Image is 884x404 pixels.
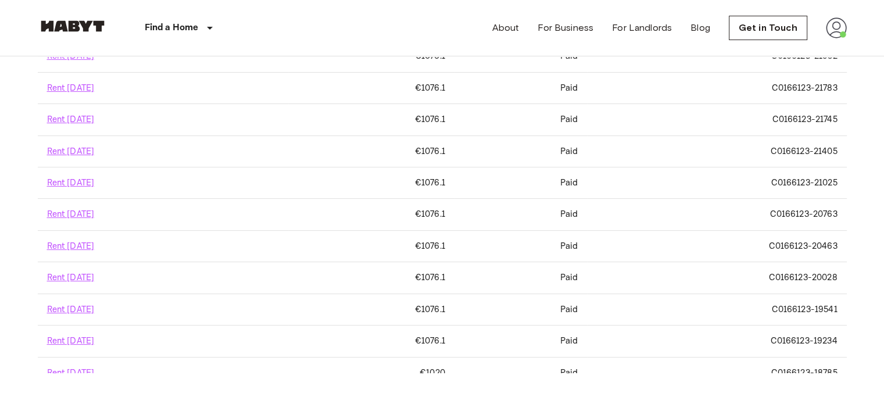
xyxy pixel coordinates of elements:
[288,104,454,135] td: €1076.1
[454,136,588,167] td: Paid
[47,146,95,157] a: Rent [DATE]
[145,21,199,35] p: Find a Home
[587,357,846,389] td: C0166123-18785
[826,17,847,38] img: avatar
[47,209,95,220] a: Rent [DATE]
[454,73,588,104] td: Paid
[288,326,454,357] td: €1076.1
[587,199,846,230] td: C0166123-20763
[47,335,95,346] a: Rent [DATE]
[47,367,95,378] a: Rent [DATE]
[454,326,588,357] td: Paid
[454,262,588,294] td: Paid
[454,167,588,199] td: Paid
[454,357,588,389] td: Paid
[47,304,95,315] a: Rent [DATE]
[288,294,454,326] td: €1076.1
[538,21,593,35] a: For Business
[587,167,846,199] td: C0166123-21025
[288,262,454,294] td: €1076.1
[38,20,108,32] img: Habyt
[454,294,588,326] td: Paid
[587,294,846,326] td: C0166123-19541
[288,199,454,230] td: €1076.1
[587,262,846,294] td: C0166123-20028
[612,21,672,35] a: For Landlords
[587,231,846,262] td: C0166123-20463
[47,272,95,283] a: Rent [DATE]
[587,104,846,135] td: C0166123-21745
[288,231,454,262] td: €1076.1
[454,231,588,262] td: Paid
[288,73,454,104] td: €1076.1
[587,326,846,357] td: C0166123-19234
[288,357,454,389] td: €1020
[454,199,588,230] td: Paid
[47,114,95,125] a: Rent [DATE]
[587,136,846,167] td: C0166123-21405
[47,241,95,252] a: Rent [DATE]
[729,16,807,40] a: Get in Touch
[47,177,95,188] a: Rent [DATE]
[288,136,454,167] td: €1076.1
[492,21,520,35] a: About
[690,21,710,35] a: Blog
[47,83,95,94] a: Rent [DATE]
[288,167,454,199] td: €1076.1
[587,73,846,104] td: C0166123-21783
[454,104,588,135] td: Paid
